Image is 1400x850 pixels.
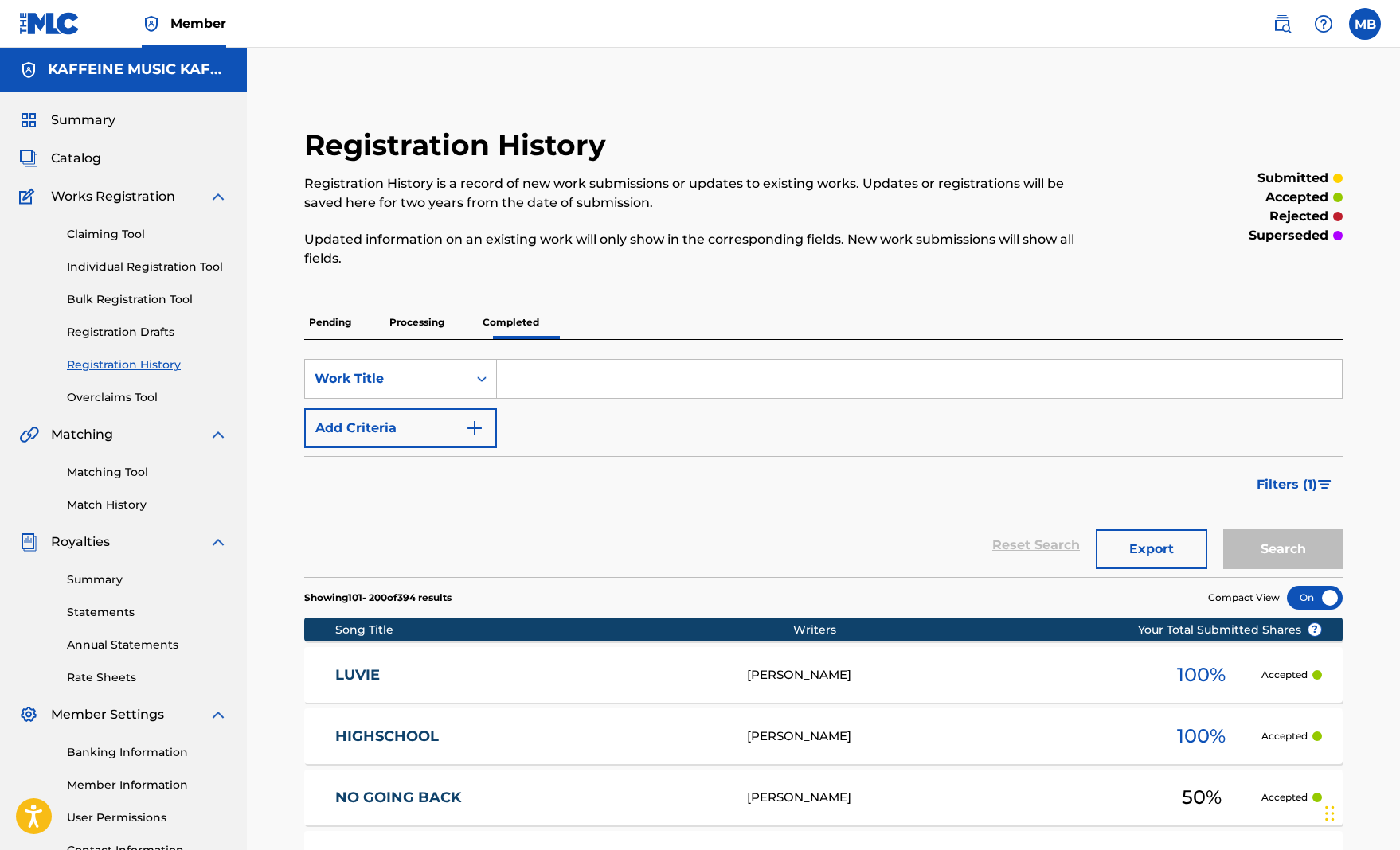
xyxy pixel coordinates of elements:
p: submitted [1257,169,1328,188]
p: Accepted [1261,790,1308,805]
img: Works Registration [19,187,40,206]
span: Compact View [1208,591,1280,605]
img: Member Settings [19,705,38,724]
p: Accepted [1261,668,1308,682]
div: [PERSON_NAME] [747,666,1142,684]
button: Filters (1) [1247,465,1343,505]
span: 100 % [1177,722,1226,751]
a: Summary [67,571,228,588]
span: Catalog [51,149,101,168]
a: Matching Tool [67,464,228,481]
span: Matching [51,425,113,444]
p: rejected [1269,207,1328,226]
p: Showing 101 - 200 of 394 results [304,591,452,605]
span: Your Total Submitted Shares [1138,622,1322,638]
iframe: Chat Widget [1320,774,1400,850]
span: Member [170,14,226,33]
span: Filters ( 1 ) [1257,475,1317,494]
img: search [1273,14,1292,33]
p: Accepted [1261,729,1308,743]
a: Individual Registration Tool [67,259,228,275]
div: Writers [793,622,1188,638]
a: Registration Drafts [67,324,228,341]
div: Help [1308,8,1339,40]
a: Annual Statements [67,637,228,653]
span: Summary [51,111,115,130]
a: Public Search [1266,8,1298,40]
img: filter [1318,480,1332,489]
a: Banking Information [67,744,228,761]
img: expand [209,705,228,724]
form: Search Form [304,359,1343,577]
h5: KAFFEINE MUSIC KAFFEINE MUSIC PUBLISHING [48,60,228,79]
p: Updated information on an existing work will only show in the corresponding fields. New work subm... [304,230,1104,268]
img: Matching [19,425,39,444]
span: Member Settings [51,705,164,724]
img: Top Rightsholder [142,14,161,33]
div: Drag [1325,790,1335,837]
a: SummarySummary [19,111,115,130]
span: 100 % [1177,661,1226,689]
a: User Permissions [67,809,228,826]
span: Royalties [51,532,110,552]
img: expand [209,532,228,552]
span: Works Registration [51,187,175,206]
p: Pending [304,306,356,339]
p: Processing [385,306,449,339]
iframe: Resource Center [1355,569,1400,708]
div: User Menu [1349,8,1381,40]
a: NO GOING BACK [335,789,725,807]
a: HIGHSCHOOL [335,727,725,746]
button: Add Criteria [304,408,497,448]
a: Rate Sheets [67,669,228,686]
a: Member Information [67,777,228,793]
div: [PERSON_NAME] [747,727,1142,746]
img: expand [209,187,228,206]
span: 50 % [1182,783,1222,812]
img: help [1314,14,1333,33]
div: [PERSON_NAME] [747,789,1142,807]
a: Claiming Tool [67,226,228,243]
a: LUVIE [335,666,725,684]
img: Royalties [19,532,38,552]
a: Overclaims Tool [67,389,228,406]
a: Match History [67,497,228,513]
p: Registration History is a record of new work submissions or updates to existing works. Updates or... [304,174,1104,212]
div: Work Title [315,369,458,388]
img: Accounts [19,60,38,80]
img: 9d2ae6d4665cec9f34b9.svg [465,419,484,438]
a: Registration History [67,357,228,373]
a: Statements [67,604,228,621]
p: accepted [1265,188,1328,207]
p: superseded [1249,226,1328,245]
img: Catalog [19,149,38,168]
a: CatalogCatalog [19,149,101,168]
img: MLC Logo [19,12,80,35]
div: Song Title [335,622,793,638]
img: expand [209,425,228,444]
a: Bulk Registration Tool [67,291,228,308]
span: ? [1308,623,1321,636]
button: Export [1096,529,1207,569]
p: Completed [478,306,544,339]
img: Summary [19,111,38,130]
h2: Registration History [304,127,614,163]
